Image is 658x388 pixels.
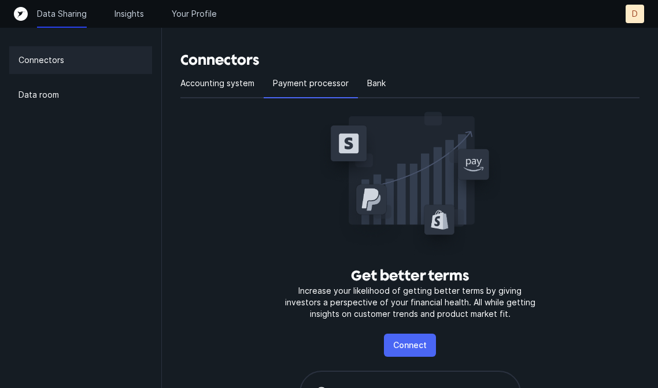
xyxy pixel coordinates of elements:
p: Data room [19,88,59,102]
a: Connectors [9,46,152,74]
a: Data Sharing [37,8,87,20]
button: D [626,5,644,23]
p: Increase your likelihood of getting better terms by giving investors a perspective of your financ... [280,285,539,320]
h3: Get better terms [351,267,469,285]
h3: Connectors [180,51,639,69]
p: Accounting system [180,76,254,90]
p: Connect [393,338,427,352]
a: Your Profile [172,8,217,20]
p: D [632,8,638,20]
p: Bank [367,76,386,90]
img: Get better terms [317,108,502,257]
p: Payment processor [273,76,349,90]
a: Insights [114,8,144,20]
a: Data room [9,81,152,109]
p: Connectors [19,53,64,67]
button: Connect [384,334,436,357]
